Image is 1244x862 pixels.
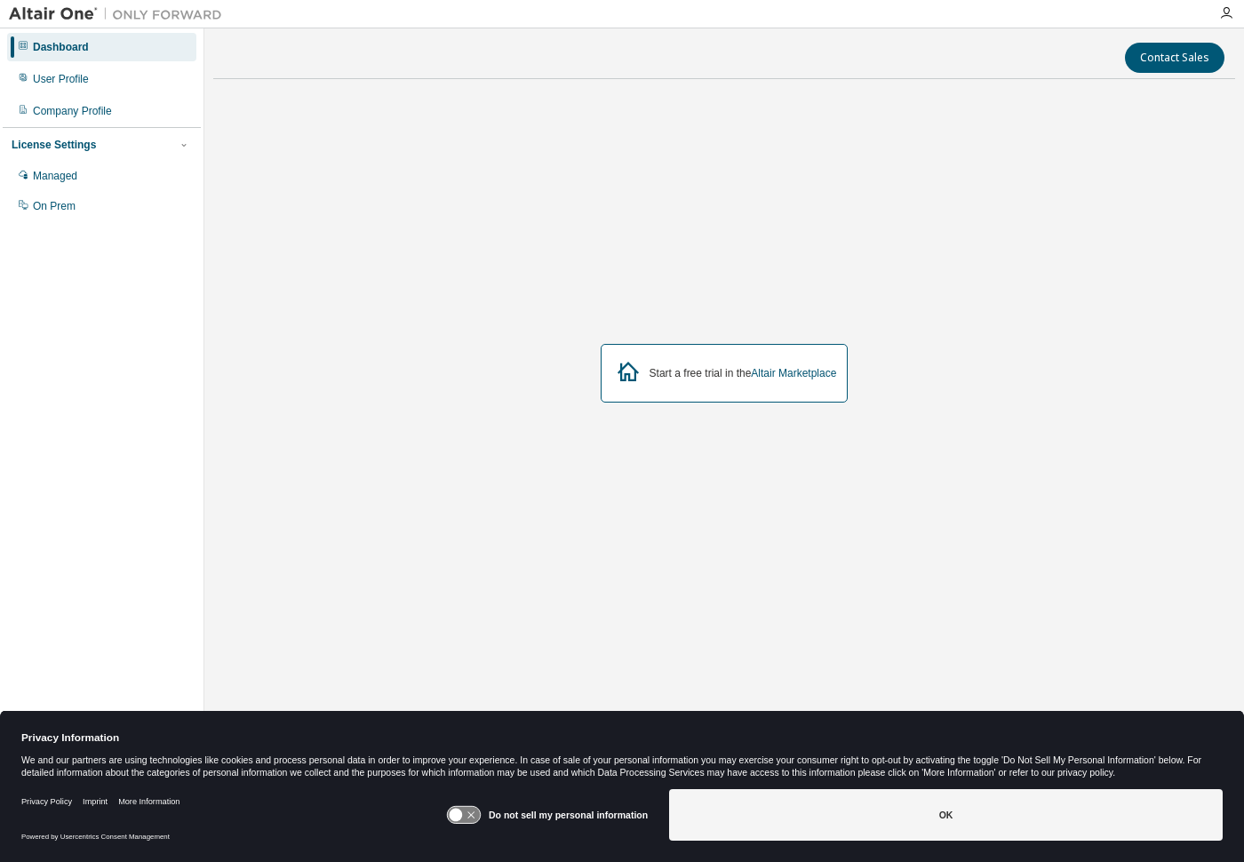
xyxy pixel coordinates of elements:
[12,138,96,152] div: License Settings
[1125,43,1224,73] button: Contact Sales
[33,72,89,86] div: User Profile
[9,5,231,23] img: Altair One
[751,367,836,379] a: Altair Marketplace
[33,104,112,118] div: Company Profile
[33,199,76,213] div: On Prem
[33,40,89,54] div: Dashboard
[650,366,837,380] div: Start a free trial in the
[33,169,77,183] div: Managed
